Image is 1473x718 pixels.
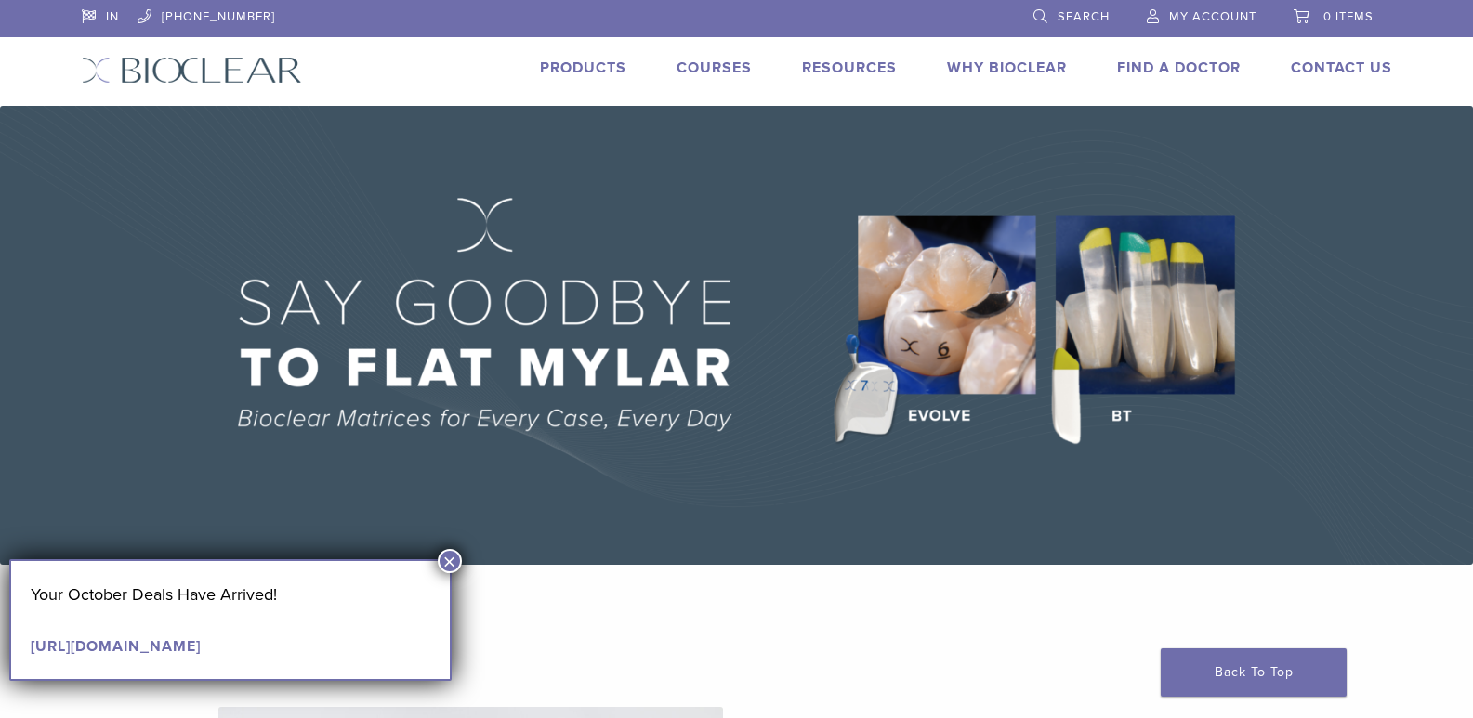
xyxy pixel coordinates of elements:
[677,59,752,77] a: Courses
[947,59,1067,77] a: Why Bioclear
[31,581,430,608] p: Your October Deals Have Arrived!
[802,59,897,77] a: Resources
[31,637,201,656] a: [URL][DOMAIN_NAME]
[540,59,626,77] a: Products
[1169,9,1256,24] span: My Account
[1291,59,1392,77] a: Contact Us
[1058,9,1110,24] span: Search
[1323,9,1374,24] span: 0 items
[82,57,302,84] img: Bioclear
[438,549,462,573] button: Close
[1161,648,1347,697] a: Back To Top
[1117,59,1241,77] a: Find A Doctor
